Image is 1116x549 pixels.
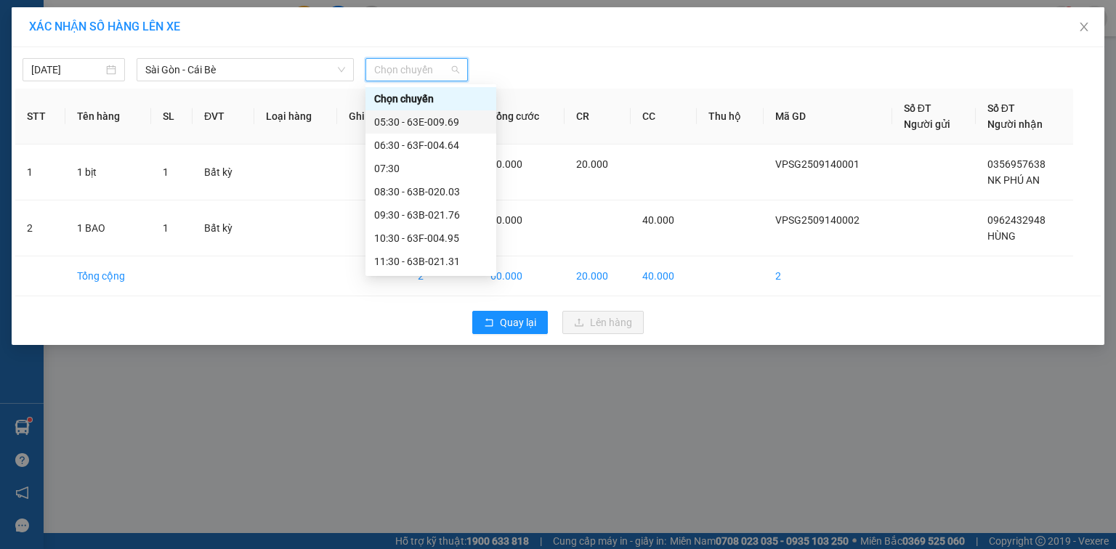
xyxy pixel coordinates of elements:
span: Người nhận [987,118,1043,130]
span: Người gửi [904,118,950,130]
td: Bất kỳ [193,200,254,256]
b: 436 [PERSON_NAME], Khu 2 [100,80,180,123]
div: 07:30 [374,160,488,176]
td: 2 [406,256,478,296]
span: Số ĐT [904,102,931,114]
span: Sài Gòn - Cái Bè [145,59,345,81]
th: Tên hàng [65,89,150,145]
span: 0962432948 [987,214,1046,226]
span: down [337,65,346,74]
span: 40.000 [642,214,674,226]
td: Tổng cộng [65,256,150,296]
span: VPSG2509140001 [775,158,860,170]
td: 1 bịt [65,145,150,200]
div: 06:30 - 63F-004.64 [374,137,488,153]
span: 0356957638 [987,158,1046,170]
div: Chọn chuyến [365,87,496,110]
button: Close [1064,7,1104,48]
span: 20.000 [576,158,608,170]
button: rollbackQuay lại [472,311,548,334]
th: Loại hàng [254,89,337,145]
th: Ghi chú [337,89,407,145]
td: 1 [15,145,65,200]
li: Hải Duyên [7,7,211,35]
div: Chọn chuyến [374,91,488,107]
th: CC [631,89,697,145]
span: Số ĐT [987,102,1015,114]
td: Bất kỳ [193,145,254,200]
button: uploadLên hàng [562,311,644,334]
th: STT [15,89,65,145]
th: Thu hộ [697,89,764,145]
span: NK PHÚ AN [987,174,1040,186]
span: close [1078,21,1090,33]
div: 10:30 - 63F-004.95 [374,230,488,246]
td: 40.000 [631,256,697,296]
span: Chọn chuyến [374,59,459,81]
span: environment [100,81,110,91]
span: VPSG2509140002 [775,214,860,226]
span: Quay lại [500,314,536,330]
span: 20.000 [490,158,522,170]
span: 1 [163,166,169,178]
span: XÁC NHẬN SỐ HÀNG LÊN XE [29,20,180,33]
span: rollback [484,317,494,329]
td: 20.000 [565,256,631,296]
div: 05:30 - 63E-009.69 [374,114,488,130]
li: VP VP Cái Bè [100,62,193,78]
li: VP VP [GEOGRAPHIC_DATA] [7,62,100,110]
div: 11:30 - 63B-021.31 [374,253,488,269]
input: 14/09/2025 [31,62,103,78]
td: 1 BAO [65,200,150,256]
div: 09:30 - 63B-021.76 [374,207,488,223]
span: HÙNG [987,230,1016,242]
th: Tổng cước [479,89,565,145]
th: Mã GD [764,89,892,145]
div: 08:30 - 63B-020.03 [374,184,488,200]
td: 2 [15,200,65,256]
th: SL [151,89,193,145]
td: 60.000 [479,256,565,296]
th: CR [565,89,631,145]
span: 1 [163,222,169,234]
th: ĐVT [193,89,254,145]
td: 2 [764,256,892,296]
span: 40.000 [490,214,522,226]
